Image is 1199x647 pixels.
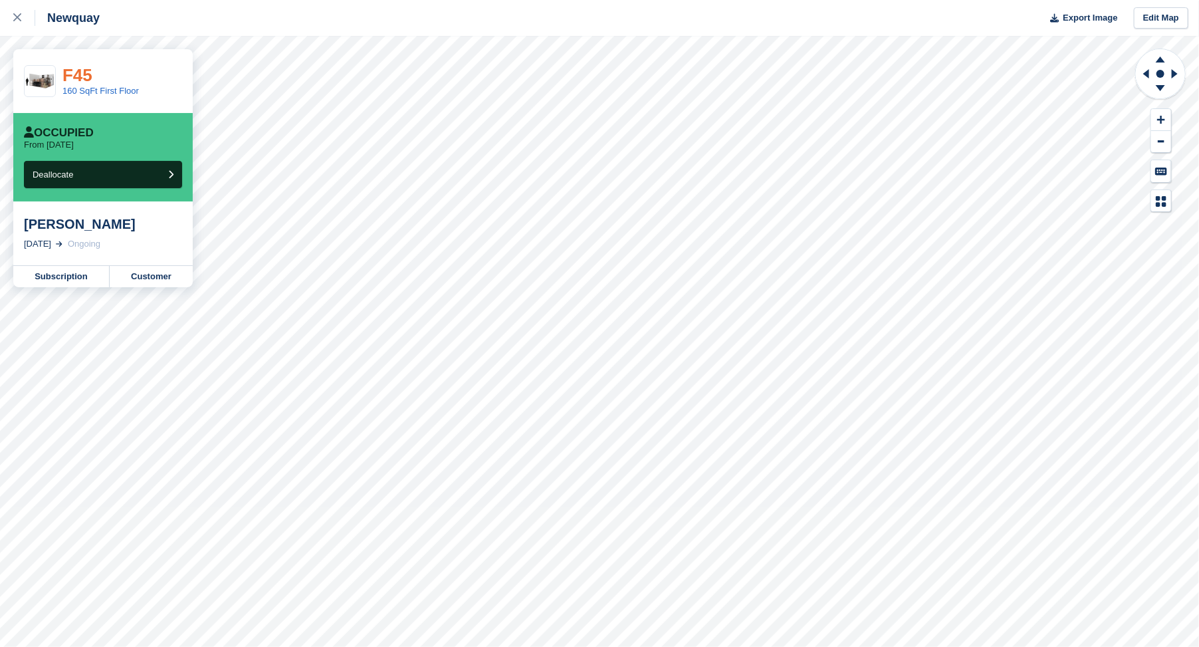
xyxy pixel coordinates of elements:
div: [PERSON_NAME] [24,216,182,232]
a: Edit Map [1134,7,1188,29]
div: Occupied [24,126,94,140]
a: 160 SqFt First Floor [62,86,139,96]
a: F45 [62,65,92,85]
button: Deallocate [24,161,182,188]
p: From [DATE] [24,140,74,150]
div: Ongoing [68,237,100,251]
span: Export Image [1063,11,1117,25]
a: Customer [110,266,193,287]
img: arrow-right-light-icn-cde0832a797a2874e46488d9cf13f60e5c3a73dbe684e267c42b8395dfbc2abf.svg [56,241,62,247]
button: Export Image [1042,7,1118,29]
div: [DATE] [24,237,51,251]
button: Keyboard Shortcuts [1151,160,1171,182]
div: Newquay [35,10,100,26]
button: Map Legend [1151,190,1171,212]
a: Subscription [13,266,110,287]
span: Deallocate [33,170,73,180]
button: Zoom In [1151,109,1171,131]
button: Zoom Out [1151,131,1171,153]
img: 150-sqft-unit.jpg [25,70,55,93]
